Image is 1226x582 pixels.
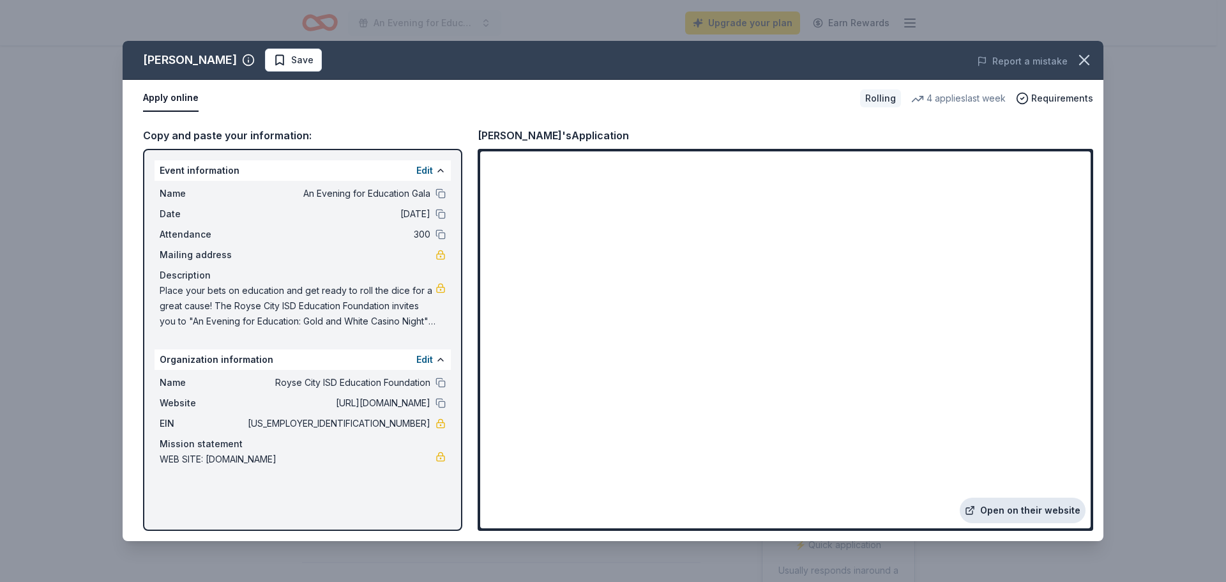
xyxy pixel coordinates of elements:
[160,436,446,452] div: Mission statement
[245,395,430,411] span: [URL][DOMAIN_NAME]
[1016,91,1093,106] button: Requirements
[416,163,433,178] button: Edit
[860,89,901,107] div: Rolling
[245,227,430,242] span: 300
[160,375,245,390] span: Name
[911,91,1006,106] div: 4 applies last week
[416,352,433,367] button: Edit
[977,54,1068,69] button: Report a mistake
[160,283,435,329] span: Place your bets on education and get ready to roll the dice for a great cause! The Royse City ISD...
[143,127,462,144] div: Copy and paste your information:
[143,85,199,112] button: Apply online
[160,452,435,467] span: WEB SITE: [DOMAIN_NAME]
[160,247,245,263] span: Mailing address
[1031,91,1093,106] span: Requirements
[160,227,245,242] span: Attendance
[478,127,629,144] div: [PERSON_NAME]'s Application
[245,375,430,390] span: Royse City ISD Education Foundation
[245,186,430,201] span: An Evening for Education Gala
[155,160,451,181] div: Event information
[245,206,430,222] span: [DATE]
[160,395,245,411] span: Website
[160,416,245,431] span: EIN
[160,268,446,283] div: Description
[291,52,314,68] span: Save
[155,349,451,370] div: Organization information
[960,498,1086,523] a: Open on their website
[265,49,322,72] button: Save
[245,416,430,431] span: [US_EMPLOYER_IDENTIFICATION_NUMBER]
[160,206,245,222] span: Date
[160,186,245,201] span: Name
[143,50,237,70] div: [PERSON_NAME]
